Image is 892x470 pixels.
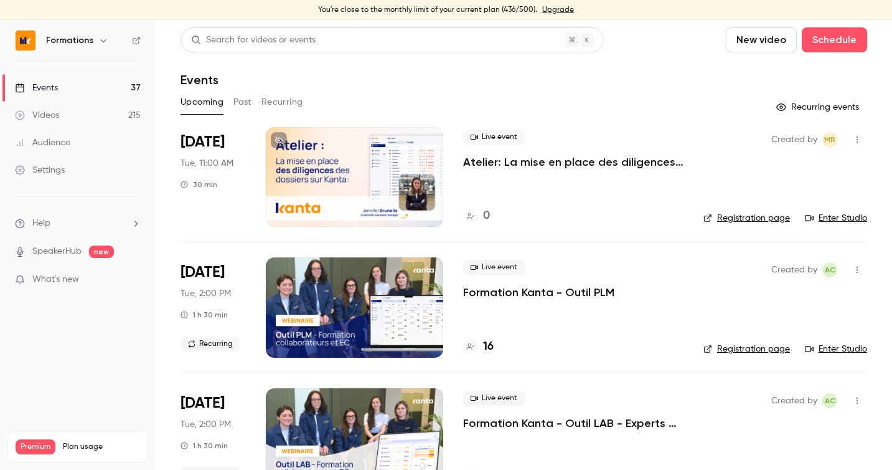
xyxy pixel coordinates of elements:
a: SpeakerHub [32,245,82,258]
span: [DATE] [181,262,225,282]
span: Created by [771,132,817,147]
div: Search for videos or events [191,34,316,47]
a: Formation Kanta - Outil PLM [463,285,614,300]
button: Recurring events [771,97,867,117]
span: AC [825,393,835,408]
span: Help [32,217,50,230]
button: Past [233,92,251,112]
span: Anaïs Cachelou [822,393,837,408]
span: AC [825,262,835,277]
div: 1 h 30 min [181,441,228,451]
div: Settings [15,164,65,176]
a: Registration page [703,212,790,224]
li: help-dropdown-opener [15,217,141,230]
span: MR [824,132,835,147]
button: Recurring [261,92,303,112]
div: Oct 14 Tue, 2:00 PM (Europe/Paris) [181,257,246,357]
button: Upcoming [181,92,223,112]
span: Marion Roquet [822,132,837,147]
button: Schedule [802,27,867,52]
span: Created by [771,262,817,277]
div: Events [15,82,58,94]
a: Formation Kanta - Outil LAB - Experts Comptables & Collaborateurs [463,416,683,431]
h4: 0 [483,208,490,224]
div: 1 h 30 min [181,310,228,320]
span: Live event [463,130,525,145]
span: Live event [463,260,525,275]
div: Videos [15,109,59,122]
span: Anaïs Cachelou [822,262,837,277]
span: [DATE] [181,393,225,413]
span: What's new [32,273,79,286]
a: Registration page [703,343,790,355]
span: Tue, 2:00 PM [181,418,231,431]
h1: Events [181,72,218,87]
h4: 16 [483,338,494,355]
span: Premium [16,439,55,454]
span: Plan usage [63,442,140,452]
button: New video [726,27,797,52]
a: Atelier: La mise en place des diligences des dossiers sur KANTA [463,155,683,170]
a: Enter Studio [805,212,867,224]
span: Live event [463,391,525,406]
h6: Formations [46,34,93,47]
a: Enter Studio [805,343,867,355]
div: Oct 14 Tue, 11:00 AM (Europe/Paris) [181,127,246,227]
a: 16 [463,338,494,355]
span: new [89,246,114,258]
span: Tue, 11:00 AM [181,157,233,170]
a: 0 [463,208,490,224]
span: [DATE] [181,132,225,152]
img: Formations [16,31,35,50]
div: Audience [15,137,70,149]
span: Tue, 2:00 PM [181,287,231,300]
span: Created by [771,393,817,408]
a: Upgrade [542,5,574,15]
iframe: Noticeable Trigger [126,274,141,285]
div: 30 min [181,180,217,189]
span: Recurring [181,337,240,352]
